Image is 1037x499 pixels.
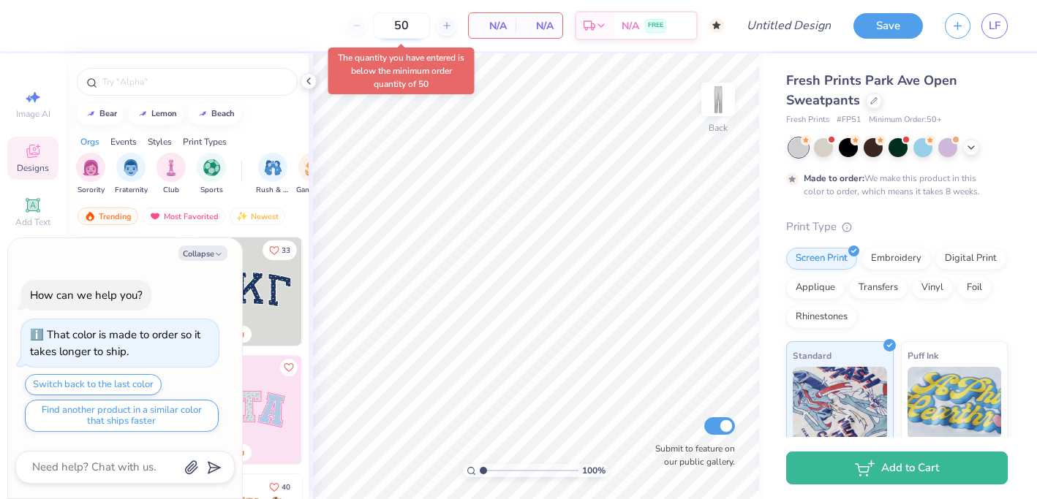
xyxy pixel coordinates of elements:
[115,153,148,196] button: filter button
[137,110,148,118] img: trend_line.gif
[582,464,606,477] span: 100 %
[328,47,475,94] div: The quantity you have entered is below the minimum order quantity of 50
[301,356,410,464] img: 5ee11766-d822-42f5-ad4e-763472bf8dcf
[804,172,984,198] div: We make this product in this color to order, which means it takes 8 weeks.
[76,153,105,196] button: filter button
[981,13,1008,39] a: LF
[17,162,49,174] span: Designs
[709,121,728,134] div: Back
[849,277,908,299] div: Transfers
[183,135,227,148] div: Print Types
[80,135,99,148] div: Orgs
[793,348,832,363] span: Standard
[265,159,282,176] img: Rush & Bid Image
[83,159,99,176] img: Sorority Image
[189,103,241,125] button: beach
[908,367,1002,440] img: Puff Ink
[211,110,235,118] div: beach
[230,207,285,225] div: Newest
[853,13,923,39] button: Save
[123,159,139,176] img: Fraternity Image
[236,211,248,221] img: Newest.gif
[786,248,857,270] div: Screen Print
[99,110,117,118] div: bear
[163,185,179,196] span: Club
[647,442,735,468] label: Submit to feature on our public gallery.
[935,248,1006,270] div: Digital Print
[256,153,290,196] button: filter button
[151,110,177,118] div: lemon
[157,153,186,196] div: filter for Club
[30,327,200,359] div: That color is made to order so it takes longer to ship.
[837,114,861,126] span: # FP51
[793,367,887,440] img: Standard
[704,85,733,114] img: Back
[76,153,105,196] div: filter for Sorority
[786,114,829,126] span: Fresh Prints
[861,248,931,270] div: Embroidery
[149,211,161,221] img: most_fav.gif
[282,484,290,491] span: 40
[163,159,179,176] img: Club Image
[296,153,330,196] button: filter button
[157,153,186,196] button: filter button
[15,216,50,228] span: Add Text
[78,207,138,225] div: Trending
[786,218,1008,235] div: Print Type
[110,135,137,148] div: Events
[786,452,1008,484] button: Add to Cart
[786,306,857,328] div: Rhinestones
[524,18,554,34] span: N/A
[194,237,302,346] img: 3b9aba4f-e317-4aa7-a679-c95a879539bd
[869,114,942,126] span: Minimum Order: 50 +
[197,153,226,196] button: filter button
[786,72,957,109] span: Fresh Prints Park Ave Open Sweatpants
[256,185,290,196] span: Rush & Bid
[115,185,148,196] span: Fraternity
[25,374,162,395] button: Switch back to the last color
[786,277,845,299] div: Applique
[143,207,225,225] div: Most Favorited
[16,108,50,120] span: Image AI
[200,185,223,196] span: Sports
[735,11,842,40] input: Untitled Design
[373,12,430,39] input: – –
[197,153,226,196] div: filter for Sports
[296,185,330,196] span: Game Day
[804,172,864,184] strong: Made to order:
[101,75,288,89] input: Try "Alpha"
[622,18,639,34] span: N/A
[280,359,298,376] button: Like
[301,237,410,346] img: edfb13fc-0e43-44eb-bea2-bf7fc0dd67f9
[282,247,290,254] span: 33
[77,103,124,125] button: bear
[263,240,297,260] button: Like
[194,356,302,464] img: 9980f5e8-e6a1-4b4a-8839-2b0e9349023c
[912,277,953,299] div: Vinyl
[203,159,220,176] img: Sports Image
[305,159,322,176] img: Game Day Image
[25,400,219,432] button: Find another product in a similar color that ships faster
[197,110,208,118] img: trend_line.gif
[957,277,992,299] div: Foil
[648,20,663,31] span: FREE
[129,103,184,125] button: lemon
[115,153,148,196] div: filter for Fraternity
[30,288,143,302] div: How can we help you?
[989,18,1000,34] span: LF
[84,211,96,221] img: trending.gif
[148,135,172,148] div: Styles
[85,110,97,118] img: trend_line.gif
[78,185,105,196] span: Sorority
[256,153,290,196] div: filter for Rush & Bid
[178,245,227,261] button: Collapse
[263,477,297,497] button: Like
[908,348,938,363] span: Puff Ink
[296,153,330,196] div: filter for Game Day
[478,18,507,34] span: N/A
